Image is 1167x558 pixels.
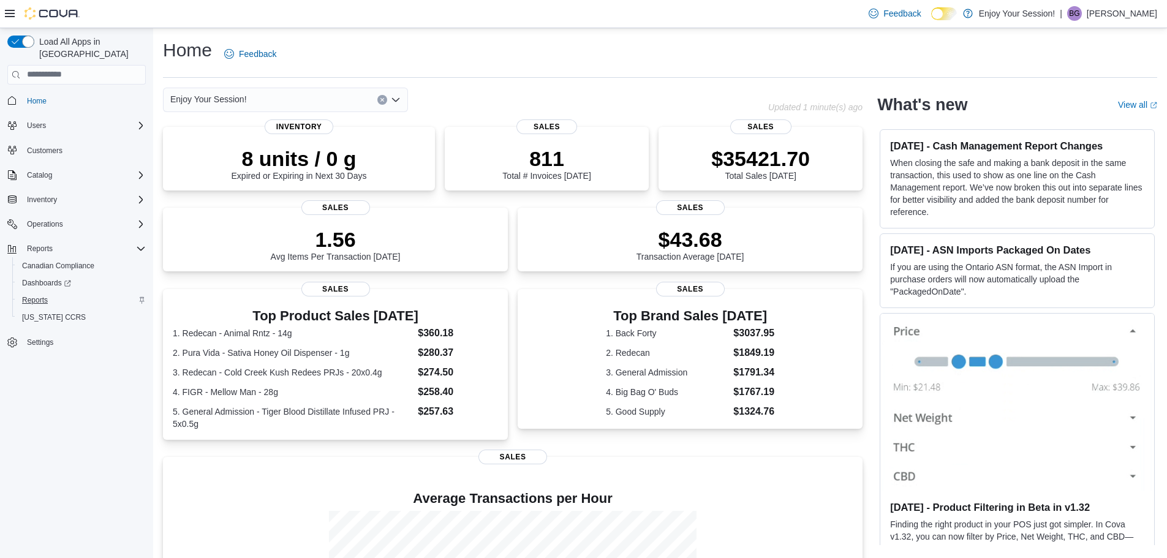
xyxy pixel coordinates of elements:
span: Reports [17,293,146,307]
div: Total Sales [DATE] [711,146,810,181]
p: $35421.70 [711,146,810,171]
div: Expired or Expiring in Next 30 Days [232,146,367,181]
span: Users [27,121,46,130]
span: BG [1069,6,1079,21]
button: Users [22,118,51,133]
button: Catalog [2,167,151,184]
svg: External link [1150,102,1157,109]
img: Cova [25,7,80,20]
span: Home [27,96,47,106]
h3: [DATE] - Cash Management Report Changes [890,140,1144,152]
button: Open list of options [391,95,401,105]
button: [US_STATE] CCRS [12,309,151,326]
a: Home [22,94,51,108]
h2: What's new [877,95,967,115]
span: Feedback [883,7,921,20]
dd: $1767.19 [733,385,774,399]
span: Sales [656,282,725,296]
a: Canadian Compliance [17,258,99,273]
button: Inventory [22,192,62,207]
span: Operations [22,217,146,232]
span: Customers [27,146,62,156]
dd: $258.40 [418,385,498,399]
dt: 2. Pura Vida - Sativa Honey Oil Dispenser - 1g [173,347,413,359]
a: View allExternal link [1118,100,1157,110]
dd: $1324.76 [733,404,774,419]
a: Dashboards [17,276,76,290]
dt: 3. General Admission [606,366,728,379]
p: 1.56 [271,227,401,252]
dt: 1. Redecan - Animal Rntz - 14g [173,327,413,339]
p: $43.68 [636,227,744,252]
button: Reports [22,241,58,256]
span: Sales [730,119,791,134]
p: When closing the safe and making a bank deposit in the same transaction, this used to show as one... [890,157,1144,218]
span: Sales [478,450,547,464]
span: Operations [27,219,63,229]
span: Reports [22,241,146,256]
span: Catalog [27,170,52,180]
span: Washington CCRS [17,310,146,325]
h3: [DATE] - Product Filtering in Beta in v1.32 [890,501,1144,513]
span: Canadian Compliance [17,258,146,273]
dd: $3037.95 [733,326,774,341]
p: Enjoy Your Session! [979,6,1056,21]
a: Dashboards [12,274,151,292]
button: Inventory [2,191,151,208]
input: Dark Mode [931,7,957,20]
dt: 5. Good Supply [606,405,728,418]
p: If you are using the Ontario ASN format, the ASN Import in purchase orders will now automatically... [890,261,1144,298]
nav: Complex example [7,87,146,383]
dt: 2. Redecan [606,347,728,359]
div: Avg Items Per Transaction [DATE] [271,227,401,262]
a: [US_STATE] CCRS [17,310,91,325]
button: Users [2,117,151,134]
button: Home [2,92,151,110]
dt: 1. Back Forty [606,327,728,339]
span: Inventory [27,195,57,205]
span: Inventory [265,119,333,134]
button: Operations [22,217,68,232]
span: Dashboards [22,278,71,288]
a: Reports [17,293,53,307]
span: Feedback [239,48,276,60]
div: Total # Invoices [DATE] [502,146,591,181]
p: | [1060,6,1062,21]
dd: $1791.34 [733,365,774,380]
span: [US_STATE] CCRS [22,312,86,322]
span: Settings [27,337,53,347]
span: Dark Mode [931,20,932,21]
h3: Top Product Sales [DATE] [173,309,498,323]
span: Sales [301,282,370,296]
p: [PERSON_NAME] [1087,6,1157,21]
span: Sales [301,200,370,215]
span: Catalog [22,168,146,183]
dd: $360.18 [418,326,498,341]
span: Settings [22,334,146,350]
dd: $274.50 [418,365,498,380]
p: 8 units / 0 g [232,146,367,171]
dd: $257.63 [418,404,498,419]
button: Reports [2,240,151,257]
h3: [DATE] - ASN Imports Packaged On Dates [890,244,1144,256]
span: Enjoy Your Session! [170,92,247,107]
span: Sales [516,119,578,134]
button: Canadian Compliance [12,257,151,274]
dt: 5. General Admission - Tiger Blood Distillate Infused PRJ - 5x0.5g [173,405,413,430]
span: Dashboards [17,276,146,290]
dt: 4. Big Bag O' Buds [606,386,728,398]
button: Reports [12,292,151,309]
a: Feedback [864,1,926,26]
div: Bobby Gibbons [1067,6,1082,21]
div: Transaction Average [DATE] [636,227,744,262]
span: Canadian Compliance [22,261,94,271]
button: Clear input [377,95,387,105]
dt: 4. FIGR - Mellow Man - 28g [173,386,413,398]
span: Load All Apps in [GEOGRAPHIC_DATA] [34,36,146,60]
button: Customers [2,141,151,159]
h3: Top Brand Sales [DATE] [606,309,774,323]
span: Reports [27,244,53,254]
h1: Home [163,38,212,62]
span: Sales [656,200,725,215]
a: Settings [22,335,58,350]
